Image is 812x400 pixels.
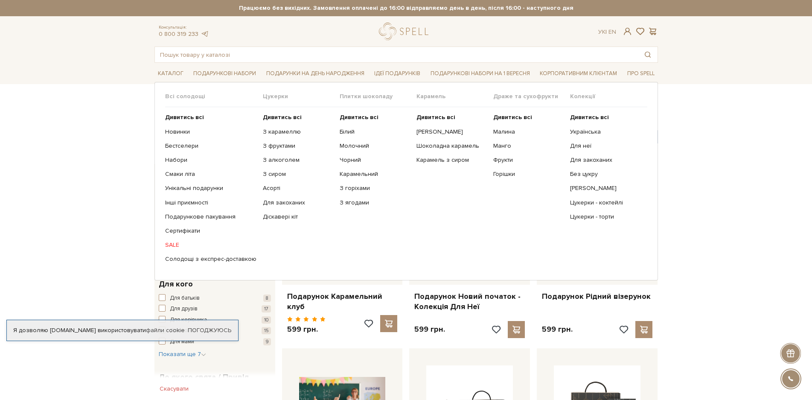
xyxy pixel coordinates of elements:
[159,30,198,38] a: 0 800 319 233
[165,142,256,150] a: Бестселери
[570,114,640,121] a: Дивитись всі
[371,67,424,80] a: Ідеї подарунків
[638,47,658,62] button: Пошук товару у каталозі
[159,371,249,383] span: До якого свята / Привід
[159,25,209,30] span: Консультація:
[201,30,209,38] a: telegram
[262,316,271,324] span: 10
[188,327,231,334] a: Погоджуюсь
[165,241,256,249] a: SALE
[165,255,256,263] a: Солодощі з експрес-доставкою
[414,292,525,312] a: Подарунок Новий початок - Колекція Для Неї
[159,350,206,358] span: Показати ще 7
[263,114,333,121] a: Дивитись всі
[263,184,333,192] a: Асорті
[570,114,609,121] b: Дивитись всі
[159,294,271,303] button: Для батьків 8
[263,114,302,121] b: Дивитись всі
[493,142,564,150] a: Манго
[263,67,368,80] a: Подарунки на День народження
[154,4,658,12] strong: Працюємо без вихідних. Замовлення оплачені до 16:00 відправляємо день в день, після 16:00 - насту...
[340,114,410,121] a: Дивитись всі
[155,47,638,62] input: Пошук товару у каталозі
[542,324,573,334] p: 599 грн.
[427,66,533,81] a: Подарункові набори на 1 Вересня
[263,213,333,221] a: Діскавері кіт
[159,278,193,290] span: Для кого
[263,93,340,100] span: Цукерки
[165,184,256,192] a: Унікальні подарунки
[165,170,256,178] a: Смаки літа
[570,156,640,164] a: Для закоханих
[262,327,271,334] span: 15
[263,295,271,302] span: 8
[340,128,410,136] a: Білий
[263,156,333,164] a: З алкоголем
[416,114,487,121] a: Дивитись всі
[170,316,207,324] span: Для керівника
[165,199,256,207] a: Інші приємності
[608,28,616,35] a: En
[159,338,271,346] button: Для мами 9
[159,350,206,359] button: Показати ще 7
[570,142,640,150] a: Для неї
[165,156,256,164] a: Набори
[605,28,607,35] span: |
[154,67,187,80] a: Каталог
[190,67,259,80] a: Подарункові набори
[542,292,652,301] a: Подарунок Рідний візерунок
[340,93,416,100] span: Плитки шоколаду
[263,170,333,178] a: З сиром
[165,213,256,221] a: Подарункове пакування
[379,23,432,40] a: logo
[263,338,271,345] span: 9
[165,93,263,100] span: Всі солодощі
[340,199,410,207] a: З ягодами
[570,213,640,221] a: Цукерки - торти
[624,67,658,80] a: Про Spell
[7,327,238,334] div: Я дозволяю [DOMAIN_NAME] використовувати
[159,316,271,324] button: Для керівника 10
[493,128,564,136] a: Малина
[493,93,570,100] span: Драже та сухофрукти
[165,227,256,235] a: Сертифікати
[340,156,410,164] a: Чорний
[170,305,198,313] span: Для друзів
[287,324,326,334] p: 599 грн.
[570,93,647,100] span: Колекції
[414,324,445,334] p: 599 грн.
[146,327,185,334] a: файли cookie
[493,156,564,164] a: Фрукти
[416,114,455,121] b: Дивитись всі
[493,114,532,121] b: Дивитись всі
[416,142,487,150] a: Шоколадна карамель
[170,294,200,303] span: Для батьків
[416,93,493,100] span: Карамель
[570,184,640,192] a: [PERSON_NAME]
[170,338,194,346] span: Для мами
[340,114,378,121] b: Дивитись всі
[416,156,487,164] a: Карамель з сиром
[340,184,410,192] a: З горіхами
[159,305,271,313] button: Для друзів 17
[493,170,564,178] a: Горішки
[154,382,194,396] button: Скасувати
[287,292,398,312] a: Подарунок Карамельний клуб
[165,128,256,136] a: Новинки
[570,170,640,178] a: Без цукру
[154,82,658,280] div: Каталог
[165,114,204,121] b: Дивитись всі
[536,66,620,81] a: Корпоративним клієнтам
[263,128,333,136] a: З карамеллю
[165,114,256,121] a: Дивитись всі
[493,114,564,121] a: Дивитись всі
[570,128,640,136] a: Українська
[263,199,333,207] a: Для закоханих
[262,305,271,312] span: 17
[416,128,487,136] a: [PERSON_NAME]
[340,142,410,150] a: Молочний
[340,170,410,178] a: Карамельний
[598,28,616,36] div: Ук
[263,142,333,150] a: З фруктами
[570,199,640,207] a: Цукерки - коктейлі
